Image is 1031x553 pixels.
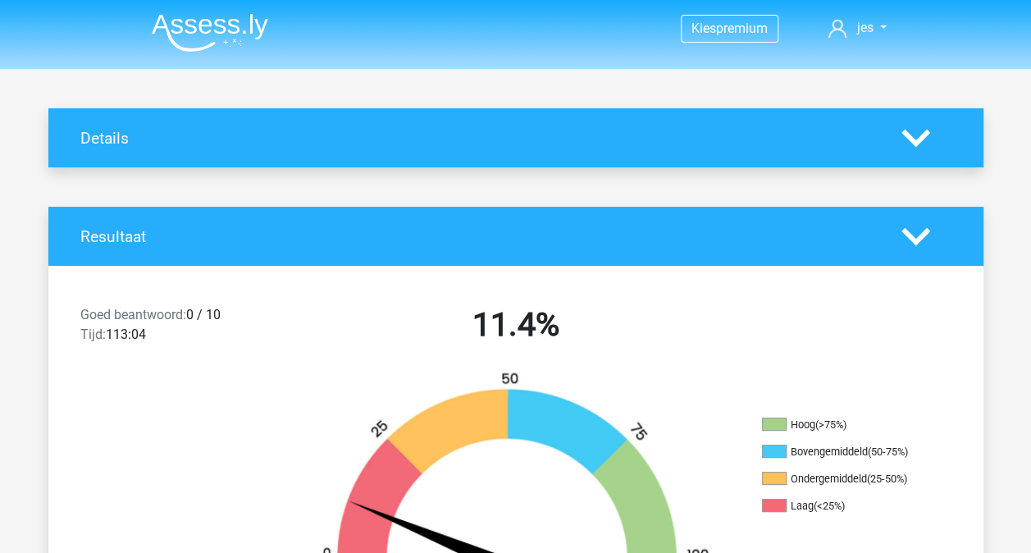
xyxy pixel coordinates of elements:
[80,327,106,342] span: Tijd:
[814,500,845,512] div: (<25%)
[80,227,877,246] h4: Resultaat
[68,305,292,351] div: 0 / 10 113:04
[682,17,778,39] a: Kiespremium
[762,445,926,459] li: Bovengemiddeld
[304,305,728,345] h2: 11.4%
[815,418,846,431] div: (>75%)
[80,129,877,148] h4: Details
[762,472,926,487] li: Ondergemiddeld
[152,13,268,52] img: Assessly
[762,418,926,432] li: Hoog
[822,18,892,38] a: jes
[716,21,768,36] span: premium
[691,21,716,36] span: Kies
[867,473,907,485] div: (25-50%)
[856,20,873,35] span: jes
[762,499,926,514] li: Laag
[80,307,186,322] span: Goed beantwoord:
[868,446,908,458] div: (50-75%)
